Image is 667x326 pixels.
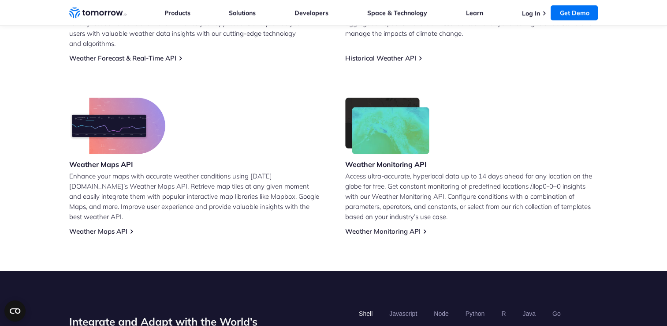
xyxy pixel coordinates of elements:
button: Java [519,306,539,321]
a: Weather Forecast & Real-Time API [69,54,176,62]
button: Python [462,306,488,321]
a: Get Demo [551,5,598,20]
p: Enhance your maps with accurate weather conditions using [DATE][DOMAIN_NAME]’s Weather Maps API. ... [69,171,322,222]
a: Solutions [229,9,256,17]
a: Weather Monitoring API [345,227,421,235]
button: Shell [356,306,376,321]
button: R [498,306,509,321]
a: Historical Weather API [345,54,416,62]
a: Weather Maps API [69,227,127,235]
a: Developers [294,9,328,17]
button: Javascript [386,306,420,321]
a: Learn [466,9,483,17]
a: Log In [522,9,540,17]
h3: Weather Maps API [69,159,165,169]
button: Go [549,306,563,321]
a: Products [164,9,190,17]
a: Home link [69,6,127,19]
a: Space & Technology [367,9,427,17]
button: Node [431,306,451,321]
button: Open CMP widget [4,300,26,322]
p: Access ultra-accurate, hyperlocal data up to 14 days ahead for any location on the globe for free... [345,171,598,222]
h3: Weather Monitoring API [345,159,430,169]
